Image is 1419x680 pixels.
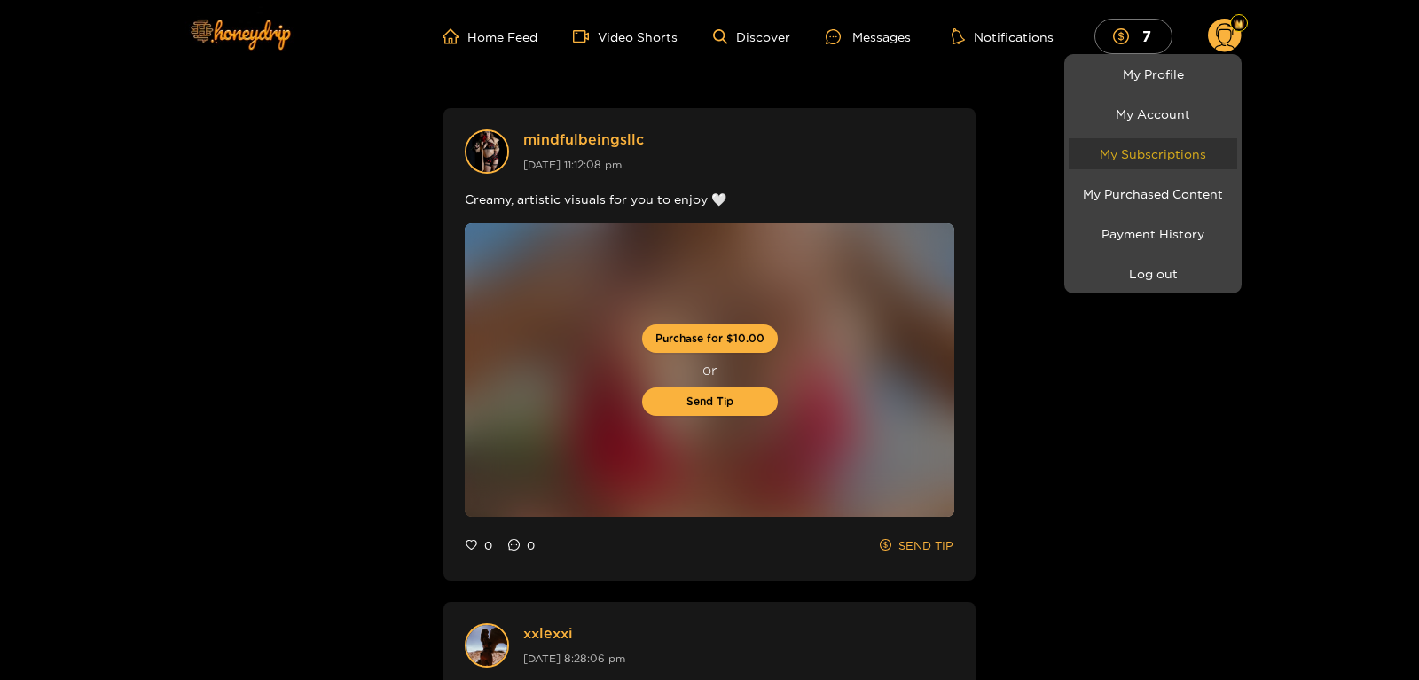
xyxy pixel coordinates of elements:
a: My Profile [1069,59,1237,90]
a: My Purchased Content [1069,178,1237,209]
a: My Account [1069,98,1237,129]
a: Payment History [1069,218,1237,249]
a: My Subscriptions [1069,138,1237,169]
button: Log out [1069,258,1237,289]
